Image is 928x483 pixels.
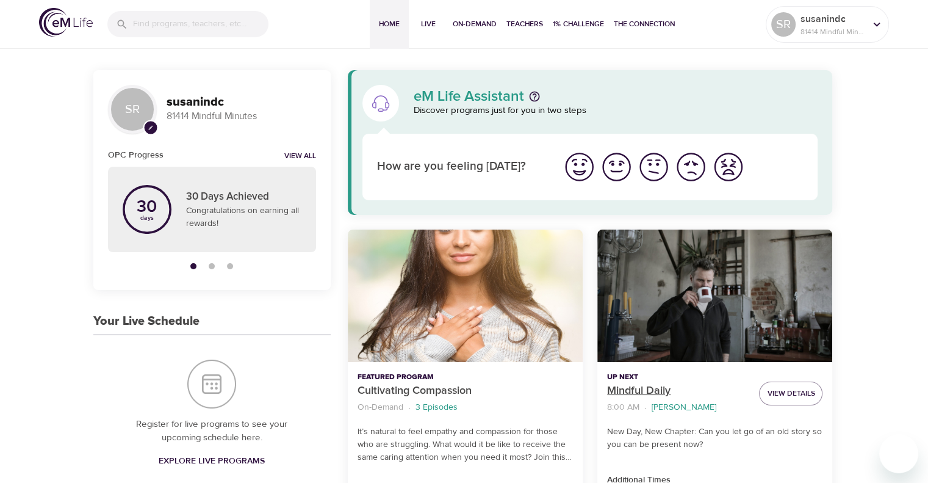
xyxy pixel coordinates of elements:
span: The Connection [614,18,675,31]
p: 81414 Mindful Minutes [167,109,316,123]
span: View Details [767,387,815,400]
p: 30 [137,198,157,216]
button: View Details [759,382,822,405]
span: Home [375,18,404,31]
span: Teachers [506,18,543,31]
img: Your Live Schedule [187,360,236,409]
nav: breadcrumb [607,399,749,416]
a: Explore Live Programs [154,450,270,473]
p: It’s natural to feel empathy and compassion for those who are struggling. What would it be like t... [358,426,573,464]
button: I'm feeling bad [672,148,710,186]
button: Mindful Daily [597,230,832,362]
span: Explore Live Programs [159,454,265,469]
iframe: Button to launch messaging window [879,434,918,473]
span: Live [414,18,443,31]
p: 3 Episodes [415,401,458,414]
p: susanindc [800,12,865,26]
img: eM Life Assistant [371,93,390,113]
span: On-Demand [453,18,497,31]
p: How are you feeling [DATE]? [377,158,546,176]
p: 81414 Mindful Minutes [800,26,865,37]
a: View all notifications [284,151,316,162]
p: Register for live programs to see your upcoming schedule here. [118,418,306,445]
img: worst [711,150,745,184]
div: SR [108,85,157,134]
p: Discover programs just for you in two steps [414,104,818,118]
span: 1% Challenge [553,18,604,31]
img: great [563,150,596,184]
input: Find programs, teachers, etc... [133,11,268,37]
p: Featured Program [358,372,573,383]
button: I'm feeling ok [635,148,672,186]
nav: breadcrumb [358,399,573,416]
p: Mindful Daily [607,383,749,399]
h3: Your Live Schedule [93,314,200,329]
button: Cultivating Compassion [348,230,583,362]
p: 8:00 AM [607,401,639,414]
div: SR [771,12,796,37]
h3: susanindc [167,95,316,109]
img: ok [637,150,671,184]
li: · [408,399,411,416]
p: Cultivating Compassion [358,383,573,399]
p: New Day, New Chapter: Can you let go of an old story so you can be present now? [607,426,822,451]
p: Up Next [607,372,749,383]
p: [PERSON_NAME] [652,401,716,414]
p: On-Demand [358,401,403,414]
button: I'm feeling good [598,148,635,186]
p: Congratulations on earning all rewards! [186,205,301,230]
li: · [644,399,647,416]
p: eM Life Assistant [414,89,524,104]
img: good [600,150,633,184]
p: days [137,216,157,220]
img: bad [674,150,708,184]
p: 30 Days Achieved [186,189,301,205]
h6: OPC Progress [108,148,164,162]
button: I'm feeling worst [710,148,747,186]
img: logo [39,8,93,37]
button: I'm feeling great [561,148,598,186]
